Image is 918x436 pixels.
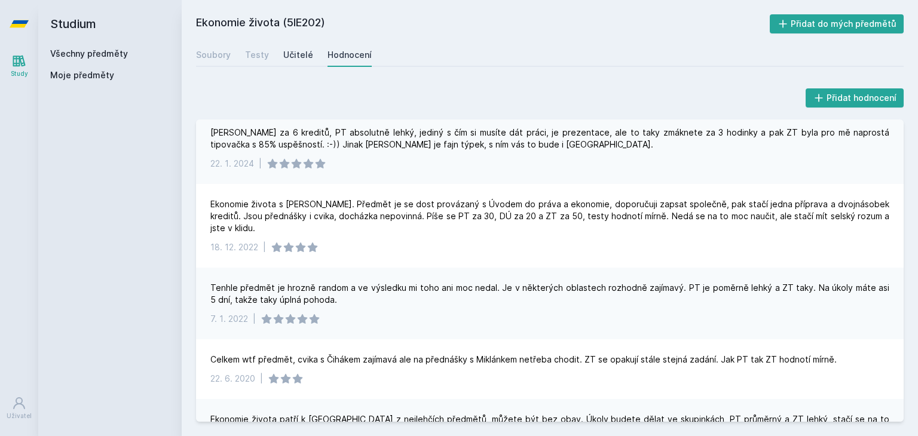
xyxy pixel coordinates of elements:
[196,14,770,33] h2: Ekonomie života (5IE202)
[806,88,904,108] button: Přidat hodnocení
[210,282,889,306] div: Tenhle předmět je hrozně random a ve výsledku mi toho ani moc nedal. Je v některých oblastech roz...
[328,43,372,67] a: Hodnocení
[196,43,231,67] a: Soubory
[253,313,256,325] div: |
[245,49,269,61] div: Testy
[210,241,258,253] div: 18. 12. 2022
[260,373,263,385] div: |
[263,241,266,253] div: |
[210,158,254,170] div: 22. 1. 2024
[50,69,114,81] span: Moje předměty
[283,43,313,67] a: Učitelé
[245,43,269,67] a: Testy
[770,14,904,33] button: Přidat do mých předmětů
[196,49,231,61] div: Soubory
[210,313,248,325] div: 7. 1. 2022
[2,390,36,426] a: Uživatel
[328,49,372,61] div: Hodnocení
[50,48,128,59] a: Všechny předměty
[210,373,255,385] div: 22. 6. 2020
[259,158,262,170] div: |
[2,48,36,84] a: Study
[11,69,28,78] div: Study
[210,354,837,366] div: Celkem wtf předmět, cvika s Čihákem zajímavá ale na přednášky s Miklánkem netřeba chodit. ZT se o...
[283,49,313,61] div: Učitelé
[210,198,889,234] div: Ekonomie života s [PERSON_NAME]. Předmět je se dost provázaný s Úvodem do práva a ekonomie, dopor...
[7,412,32,420] div: Uživatel
[210,127,889,151] div: [PERSON_NAME] za 6 kreditů, PT absolutně lehký, jediný s čím si musíte dát práci, je prezentace, ...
